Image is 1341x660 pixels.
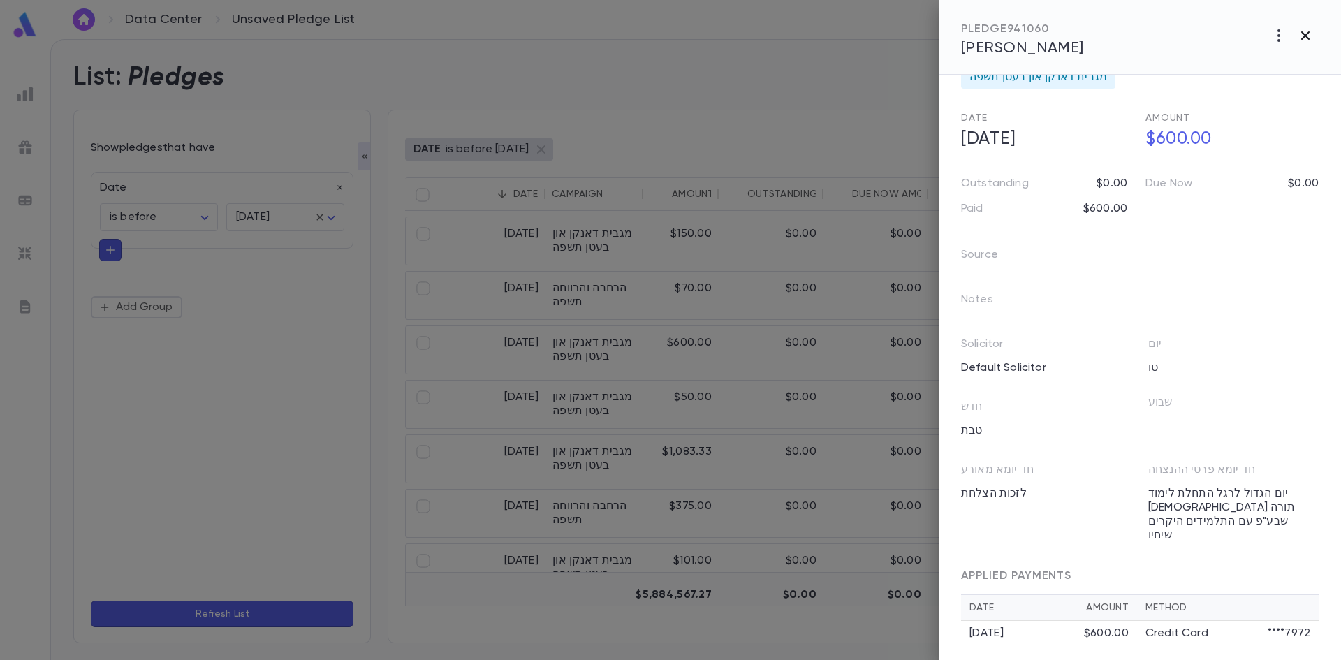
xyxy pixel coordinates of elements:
[1086,602,1129,613] div: Amount
[1148,463,1255,483] p: חד יומא פרטי ההנצחה
[1083,202,1127,216] p: $600.00
[953,483,1131,505] div: לזכות הצלחת
[961,113,987,123] span: Date
[961,177,1029,191] p: Outstanding
[1137,595,1319,621] th: Method
[1097,177,1127,191] p: $0.00
[1288,177,1319,191] p: $0.00
[953,125,1134,154] h5: [DATE]
[961,463,1034,483] p: חד יומא מאורע
[961,22,1084,36] div: PLEDGE 941060
[961,244,1020,272] p: Source
[1084,626,1129,640] div: $600.00
[969,602,1086,613] div: Date
[1148,337,1162,357] p: יום
[1148,396,1173,416] p: שבוע
[961,337,1003,357] p: Solicitor
[1140,483,1319,547] div: יום הגדול לרגל התחלת לימוד [DEMOGRAPHIC_DATA] תורה שבע"פ עם התלמידים היקרים שיחיו
[1140,357,1319,379] div: טו
[961,66,1115,89] div: מגבית דאנקן און בעטן תשפה
[969,626,1084,640] div: [DATE]
[969,71,1107,85] span: מגבית דאנקן און בעטן תשפה
[961,41,1084,56] span: [PERSON_NAME]
[961,571,1071,582] span: APPLIED PAYMENTS
[1137,125,1319,154] h5: $600.00
[1145,113,1190,123] span: Amount
[1145,626,1208,640] p: Credit Card
[953,357,1131,379] div: Default Solicitor
[961,288,1016,316] p: Notes
[1145,177,1192,191] p: Due Now
[961,400,982,420] p: חדש
[953,420,1131,442] div: טבת
[961,202,983,216] p: Paid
